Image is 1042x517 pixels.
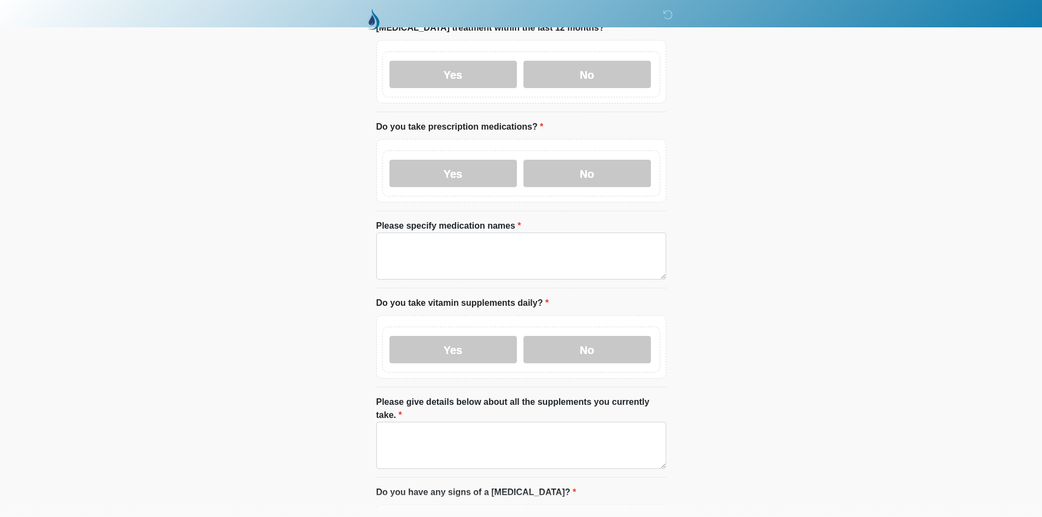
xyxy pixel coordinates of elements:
[523,336,651,363] label: No
[523,160,651,187] label: No
[376,219,521,233] label: Please specify medication names
[376,396,666,422] label: Please give details below about all the supplements you currently take.
[389,336,517,363] label: Yes
[376,297,549,310] label: Do you take vitamin supplements daily?
[365,8,380,30] img: Vivus Wellness Services Logo
[523,61,651,88] label: No
[389,61,517,88] label: Yes
[389,160,517,187] label: Yes
[376,120,544,133] label: Do you take prescription medications?
[376,486,577,499] label: Do you have any signs of a [MEDICAL_DATA]?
